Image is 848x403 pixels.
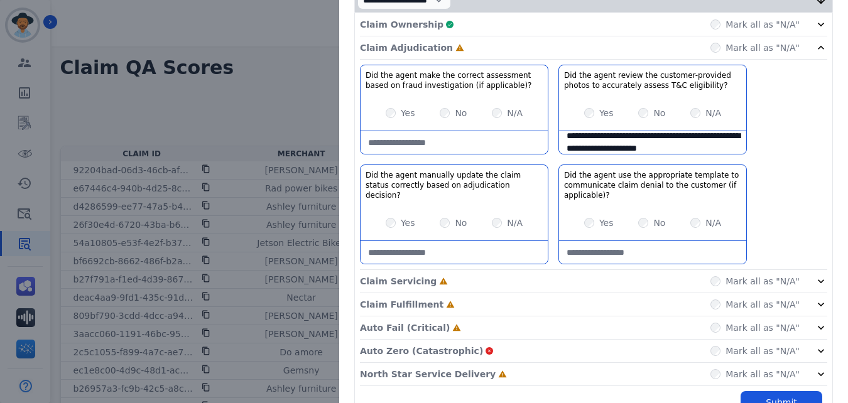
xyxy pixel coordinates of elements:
label: No [455,217,467,229]
label: No [455,107,467,119]
h3: Did the agent manually update the claim status correctly based on adjudication decision? [366,170,543,200]
p: Claim Fulfillment [360,298,443,311]
label: N/A [705,217,721,229]
h3: Did the agent review the customer-provided photos to accurately assess T&C eligibility? [564,70,741,90]
label: No [653,217,665,229]
p: Auto Fail (Critical) [360,321,450,334]
h3: Did the agent use the appropriate template to communicate claim denial to the customer (if applic... [564,170,741,200]
label: Yes [401,107,415,119]
label: No [653,107,665,119]
p: Claim Adjudication [360,41,453,54]
label: Mark all as "N/A" [726,41,800,54]
p: North Star Service Delivery [360,368,496,380]
label: Mark all as "N/A" [726,345,800,357]
label: Yes [599,107,614,119]
p: Claim Servicing [360,275,437,287]
label: Mark all as "N/A" [726,321,800,334]
label: N/A [507,107,523,119]
p: Auto Zero (Catastrophic) [360,345,483,357]
label: Mark all as "N/A" [726,298,800,311]
label: Mark all as "N/A" [726,275,800,287]
p: Claim Ownership [360,18,443,31]
label: N/A [507,217,523,229]
label: Mark all as "N/A" [726,18,800,31]
h3: Did the agent make the correct assessment based on fraud investigation (if applicable)? [366,70,543,90]
label: Mark all as "N/A" [726,368,800,380]
label: N/A [705,107,721,119]
label: Yes [599,217,614,229]
label: Yes [401,217,415,229]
